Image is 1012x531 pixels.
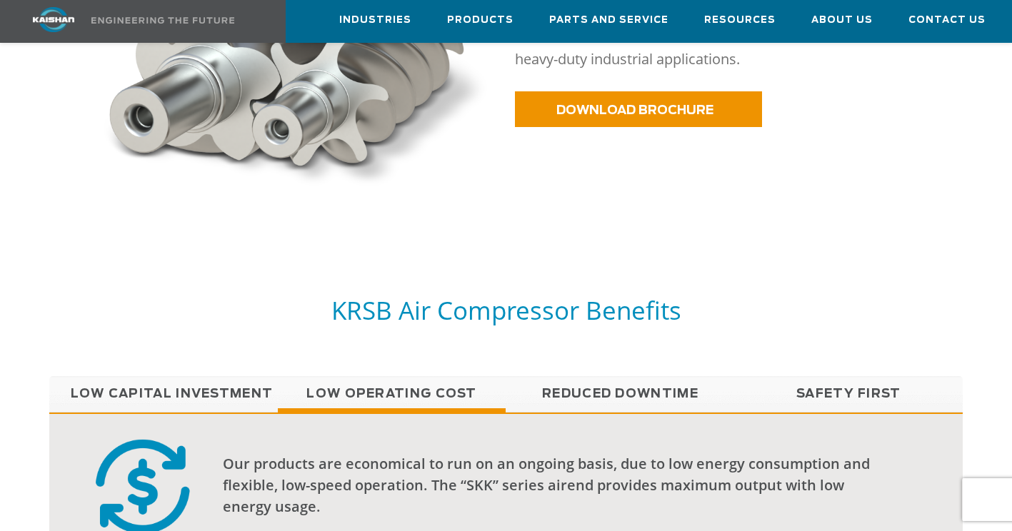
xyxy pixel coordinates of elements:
a: Industries [339,1,411,39]
span: Parts and Service [549,12,668,29]
a: Parts and Service [549,1,668,39]
span: Contact Us [908,12,986,29]
a: Low Capital Investment [49,376,278,412]
span: Industries [339,12,411,29]
a: Safety First [734,376,963,412]
span: Products [447,12,513,29]
a: Reduced Downtime [506,376,734,412]
span: Resources [704,12,776,29]
a: Products [447,1,513,39]
span: About Us [811,12,873,29]
a: DOWNLOAD BROCHURE [515,91,762,127]
h5: KRSB Air Compressor Benefits [49,294,963,326]
span: DOWNLOAD BROCHURE [556,104,713,116]
div: Our products are economical to run on an ongoing basis, due to low energy consumption and flexibl... [223,453,887,517]
a: Resources [704,1,776,39]
a: About Us [811,1,873,39]
img: Engineering the future [91,17,234,24]
a: Contact Us [908,1,986,39]
a: Low Operating Cost [278,376,506,412]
